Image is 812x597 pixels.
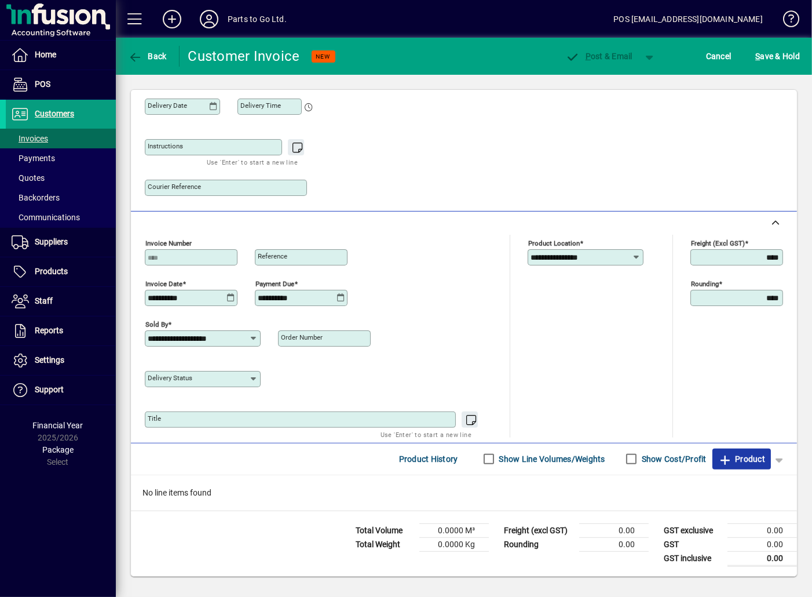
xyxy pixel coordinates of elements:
[35,296,53,305] span: Staff
[148,374,192,382] mat-label: Delivery status
[35,237,68,246] span: Suppliers
[228,10,287,28] div: Parts to Go Ltd.
[528,239,580,247] mat-label: Product location
[258,252,287,260] mat-label: Reference
[586,52,591,61] span: P
[12,154,55,163] span: Payments
[381,428,471,441] mat-hint: Use 'Enter' to start a new line
[399,450,458,468] span: Product History
[191,9,228,30] button: Profile
[12,173,45,183] span: Quotes
[145,320,168,328] mat-label: Sold by
[188,47,300,65] div: Customer Invoice
[35,50,56,59] span: Home
[116,46,180,67] app-page-header-button: Back
[498,523,579,537] td: Freight (excl GST)
[658,537,727,551] td: GST
[42,445,74,454] span: Package
[394,449,463,469] button: Product History
[35,267,68,276] span: Products
[35,109,74,118] span: Customers
[153,9,191,30] button: Add
[12,193,60,202] span: Backorders
[727,551,797,566] td: 0.00
[131,475,797,511] div: No line items found
[281,333,323,341] mat-label: Order number
[419,523,489,537] td: 0.0000 M³
[6,376,116,405] a: Support
[6,257,116,286] a: Products
[35,79,50,89] span: POS
[6,188,116,208] a: Backorders
[33,421,83,430] span: Financial Year
[207,155,298,169] mat-hint: Use 'Enter' to start a new line
[613,10,763,28] div: POS [EMAIL_ADDRESS][DOMAIN_NAME]
[6,316,116,345] a: Reports
[6,346,116,375] a: Settings
[145,239,192,247] mat-label: Invoice number
[148,101,187,110] mat-label: Delivery date
[579,523,649,537] td: 0.00
[752,46,803,67] button: Save & Hold
[128,52,167,61] span: Back
[6,148,116,168] a: Payments
[712,449,771,469] button: Product
[755,52,760,61] span: S
[639,453,707,465] label: Show Cost/Profit
[6,208,116,227] a: Communications
[691,279,719,287] mat-label: Rounding
[727,523,797,537] td: 0.00
[755,47,800,65] span: ave & Hold
[35,326,63,335] span: Reports
[6,168,116,188] a: Quotes
[35,355,64,365] span: Settings
[12,134,48,143] span: Invoices
[148,183,201,191] mat-label: Courier Reference
[12,213,80,222] span: Communications
[703,46,734,67] button: Cancel
[658,523,727,537] td: GST exclusive
[706,47,731,65] span: Cancel
[419,537,489,551] td: 0.0000 Kg
[148,142,183,150] mat-label: Instructions
[498,537,579,551] td: Rounding
[145,279,182,287] mat-label: Invoice date
[774,2,798,40] a: Knowledge Base
[148,414,161,423] mat-label: Title
[691,239,745,247] mat-label: Freight (excl GST)
[350,523,419,537] td: Total Volume
[6,41,116,70] a: Home
[6,228,116,257] a: Suppliers
[35,385,64,394] span: Support
[316,53,331,60] span: NEW
[6,287,116,316] a: Staff
[727,537,797,551] td: 0.00
[579,537,649,551] td: 0.00
[240,101,281,110] mat-label: Delivery time
[559,46,638,67] button: Post & Email
[255,279,294,287] mat-label: Payment due
[718,450,765,468] span: Product
[350,537,419,551] td: Total Weight
[6,129,116,148] a: Invoices
[658,551,727,566] td: GST inclusive
[6,70,116,99] a: POS
[497,453,605,465] label: Show Line Volumes/Weights
[125,46,170,67] button: Back
[565,52,632,61] span: ost & Email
